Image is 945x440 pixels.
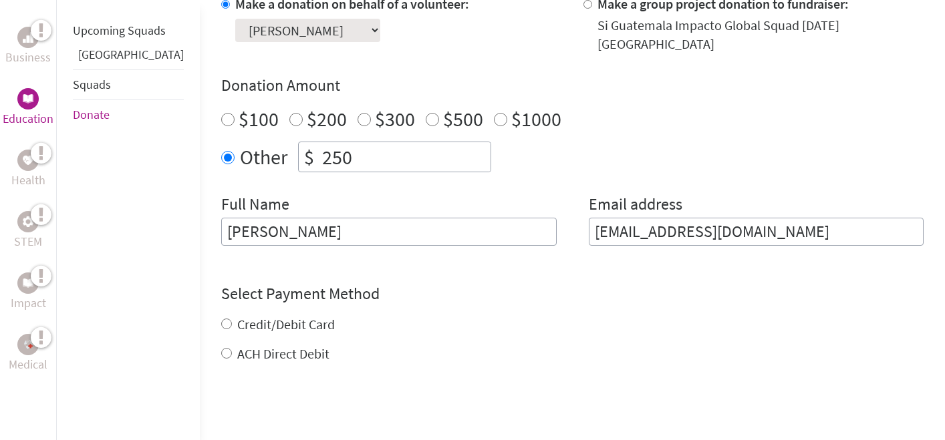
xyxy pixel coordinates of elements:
[17,150,39,171] div: Health
[299,142,319,172] div: $
[73,23,166,38] a: Upcoming Squads
[221,283,924,304] h4: Select Payment Method
[443,106,483,132] label: $500
[23,156,33,164] img: Health
[237,345,329,362] label: ACH Direct Debit
[597,16,924,53] div: Si Guatemala Impacto Global Squad [DATE] [GEOGRAPHIC_DATA]
[307,106,347,132] label: $200
[375,106,415,132] label: $300
[9,355,47,374] p: Medical
[237,316,335,333] label: Credit/Debit Card
[14,211,42,251] a: STEMSTEM
[23,94,33,103] img: Education
[73,45,184,69] li: Guatemala
[11,272,46,312] a: ImpactImpact
[221,194,289,218] label: Full Name
[17,88,39,109] div: Education
[17,272,39,294] div: Impact
[9,334,47,374] a: MedicalMedical
[240,142,287,172] label: Other
[3,88,53,128] a: EducationEducation
[11,171,45,190] p: Health
[11,150,45,190] a: HealthHealth
[17,27,39,48] div: Business
[589,218,924,246] input: Your Email
[319,142,491,172] input: Enter Amount
[5,48,51,67] p: Business
[11,294,46,312] p: Impact
[14,232,42,251] p: STEM
[23,339,33,350] img: Medical
[73,107,110,122] a: Donate
[5,27,51,67] a: BusinessBusiness
[73,69,184,100] li: Squads
[23,32,33,43] img: Business
[221,75,924,96] h4: Donation Amount
[73,100,184,130] li: Donate
[511,106,561,132] label: $1000
[73,77,111,92] a: Squads
[3,109,53,128] p: Education
[17,334,39,355] div: Medical
[23,278,33,288] img: Impact
[239,106,279,132] label: $100
[221,218,557,246] input: Enter Full Name
[23,216,33,227] img: STEM
[589,194,682,218] label: Email address
[78,47,184,62] a: [GEOGRAPHIC_DATA]
[73,16,184,45] li: Upcoming Squads
[17,211,39,232] div: STEM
